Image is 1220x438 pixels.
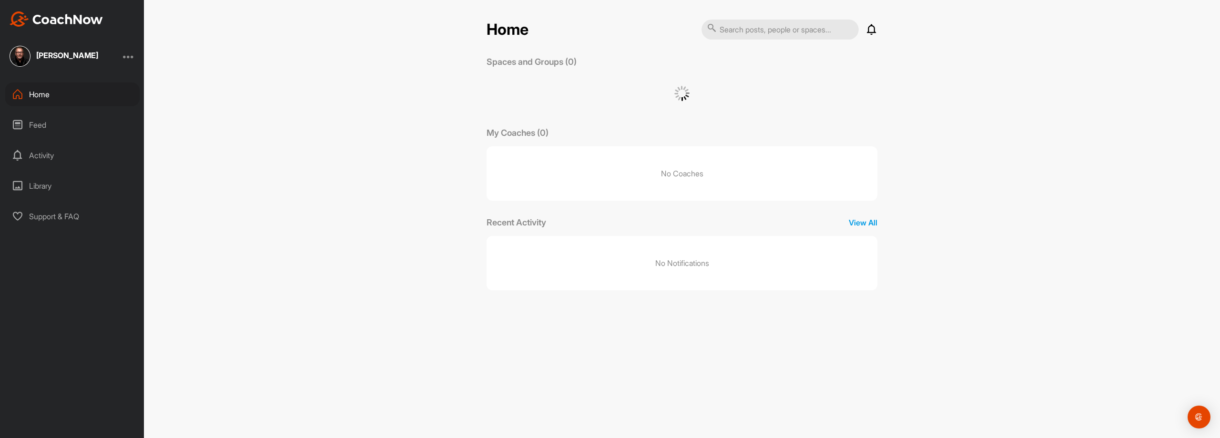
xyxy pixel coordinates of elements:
img: G6gVgL6ErOh57ABN0eRmCEwV0I4iEi4d8EwaPGI0tHgoAbU4EAHFLEQAh+QQFCgALACwIAA4AGAASAAAEbHDJSesaOCdk+8xg... [674,86,690,101]
div: Support & FAQ [5,204,140,228]
p: My Coaches (0) [487,126,549,139]
img: CoachNow [10,11,103,27]
h2: Home [487,20,529,39]
div: [PERSON_NAME] [36,51,98,59]
input: Search posts, people or spaces... [701,20,859,40]
div: Feed [5,113,140,137]
p: Spaces and Groups (0) [487,55,577,68]
p: View All [849,217,877,228]
img: square_09804addd8abf47025ce24f68226c7f7.jpg [10,46,30,67]
p: No Notifications [655,257,709,269]
div: Library [5,174,140,198]
p: Recent Activity [487,216,546,229]
div: Home [5,82,140,106]
div: Activity [5,143,140,167]
p: No Coaches [487,146,877,201]
div: Open Intercom Messenger [1188,406,1210,428]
